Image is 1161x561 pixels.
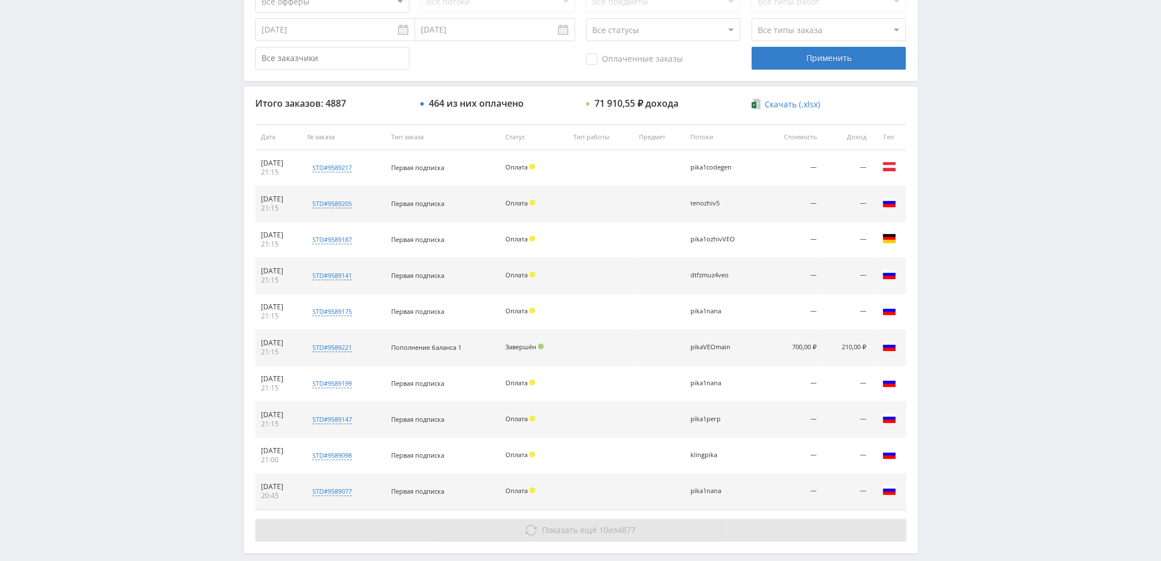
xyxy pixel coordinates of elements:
[312,307,352,316] div: std#9589175
[872,124,906,150] th: Гео
[690,415,742,423] div: pika1perp
[261,312,296,321] div: 21:15
[822,330,872,366] td: 210,00 ₽
[529,451,535,457] span: Холд
[255,519,906,542] button: Показать ещё 10из4877
[312,199,352,208] div: std#9589205
[690,200,742,207] div: tenozhiv5
[261,374,296,384] div: [DATE]
[882,483,896,497] img: rus.png
[255,124,302,150] th: Дата
[690,344,742,351] div: pikaVEOmain
[633,124,685,150] th: Предмет
[391,415,444,423] span: Первая подписка
[762,222,822,258] td: —
[312,271,352,280] div: std#9589141
[385,124,500,150] th: Тип заказа
[391,199,444,208] span: Первая подписка
[542,524,597,535] span: Показать ещё
[762,186,822,222] td: —
[762,258,822,294] td: —
[529,380,535,385] span: Холд
[261,195,296,204] div: [DATE]
[391,163,444,172] span: Первая подписка
[822,474,872,510] td: —
[261,455,296,465] div: 21:00
[765,100,820,109] span: Скачать (.xlsx)
[505,414,528,423] span: Оплата
[312,163,352,172] div: std#9589217
[261,384,296,393] div: 21:15
[882,196,896,209] img: rus.png
[312,343,352,352] div: std#9589221
[529,272,535,277] span: Холд
[538,344,544,349] span: Подтвержден
[690,487,742,495] div: pika1nana
[261,168,296,177] div: 21:15
[690,308,742,315] div: pika1nana
[822,150,872,186] td: —
[505,163,528,171] span: Оплата
[261,338,296,348] div: [DATE]
[822,258,872,294] td: —
[882,232,896,245] img: deu.png
[690,451,742,459] div: klingpika
[312,235,352,244] div: std#9589187
[529,200,535,205] span: Холд
[391,343,461,352] span: Пополнение баланса 1
[762,474,822,510] td: —
[391,379,444,388] span: Первая подписка
[312,415,352,424] div: std#9589147
[882,268,896,281] img: rus.png
[391,451,444,459] span: Первая подписка
[391,307,444,316] span: Первая подписка
[261,491,296,501] div: 20:45
[617,524,636,535] span: 4877
[594,98,678,108] div: 71 910,55 ₽ дохода
[762,124,822,150] th: Стоимость
[391,235,444,244] span: Первая подписка
[882,304,896,317] img: rus.png
[752,98,761,110] img: xlsx
[752,99,820,110] a: Скачать (.xlsx)
[500,124,568,150] th: Статус
[599,524,608,535] span: 10
[762,402,822,438] td: —
[505,342,536,351] span: Завершён
[529,164,535,169] span: Холд
[261,276,296,285] div: 21:15
[762,150,822,186] td: —
[882,376,896,389] img: rus.png
[586,54,683,65] span: Оплаченные заказы
[762,330,822,366] td: 700,00 ₽
[505,378,528,387] span: Оплата
[882,411,896,425] img: rus.png
[529,415,535,421] span: Холд
[391,271,444,280] span: Первая подписка
[261,348,296,357] div: 21:15
[690,272,742,279] div: dtfzmuz4veo
[690,380,742,387] div: pika1nana
[255,47,409,70] input: Все заказчики
[505,306,528,315] span: Оплата
[762,366,822,402] td: —
[261,267,296,276] div: [DATE]
[261,240,296,249] div: 21:15
[762,438,822,474] td: —
[302,124,385,150] th: № заказа
[685,124,762,150] th: Потоки
[312,379,352,388] div: std#9589199
[542,524,636,535] span: из
[822,222,872,258] td: —
[312,487,352,496] div: std#9589077
[529,487,535,493] span: Холд
[261,231,296,240] div: [DATE]
[261,410,296,419] div: [DATE]
[690,236,742,243] div: pika1ozhivVEO
[882,447,896,461] img: rus.png
[312,451,352,460] div: std#9589098
[822,294,872,330] td: —
[529,308,535,313] span: Холд
[505,271,528,279] span: Оплата
[822,438,872,474] td: —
